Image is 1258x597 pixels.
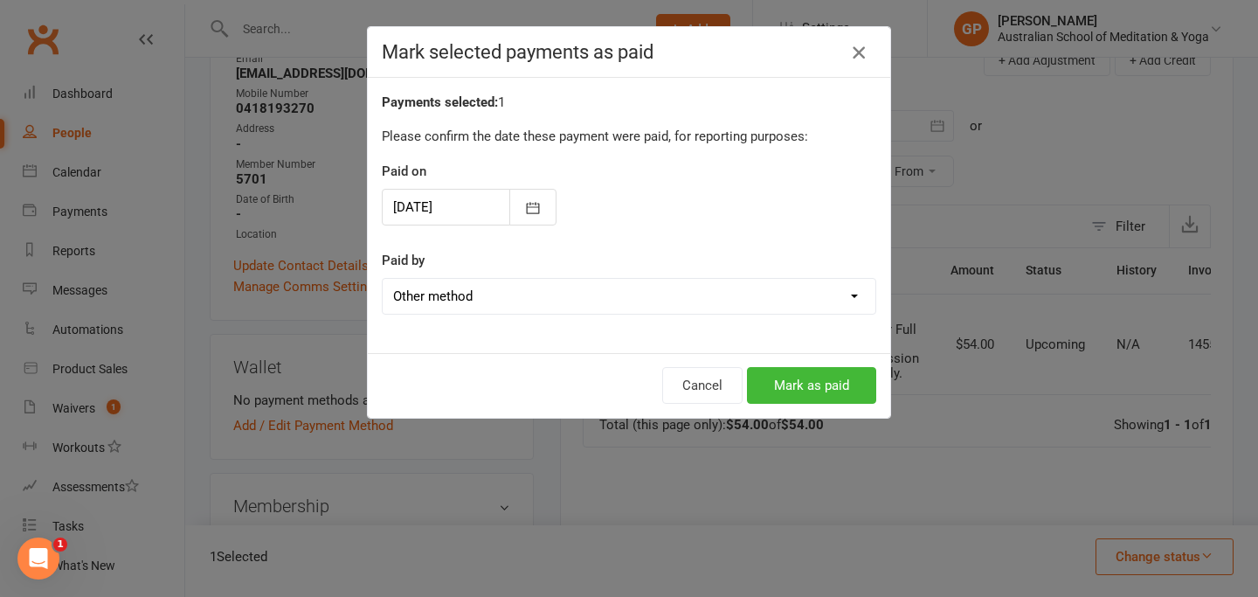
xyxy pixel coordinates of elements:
button: Close [845,38,873,66]
label: Paid by [382,250,425,271]
h4: Mark selected payments as paid [382,41,876,63]
p: Please confirm the date these payment were paid, for reporting purposes: [382,126,876,147]
button: Mark as paid [747,367,876,404]
iframe: Intercom live chat [17,538,59,580]
button: Cancel [662,367,743,404]
strong: Payments selected: [382,94,498,110]
div: 1 [382,92,876,113]
span: 1 [53,538,67,552]
label: Paid on [382,161,426,182]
